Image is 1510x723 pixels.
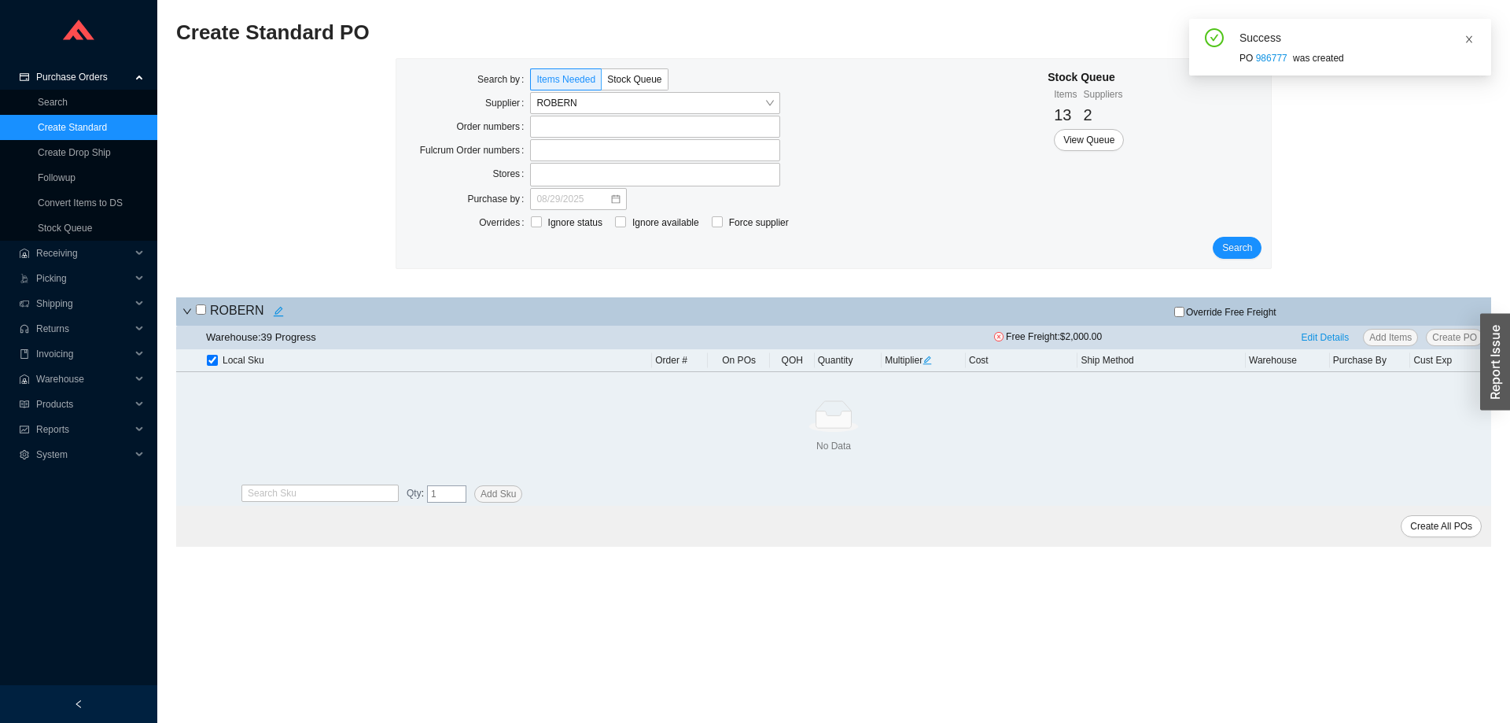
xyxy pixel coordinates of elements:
div: Multiplier [885,352,963,368]
button: View Queue [1054,129,1124,151]
div: Items [1054,87,1077,102]
span: Returns [36,316,131,341]
th: Cost [966,349,1077,372]
span: Invoicing [36,341,131,367]
th: Quantity [815,349,882,372]
span: Local Sku [223,352,264,368]
th: Warehouse [1246,349,1330,372]
div: No Data [179,438,1488,454]
span: Picking [36,266,131,291]
span: Ignore available [626,215,705,231]
span: Edit Details [1302,330,1350,345]
span: customer-service [19,324,30,334]
span: Override Free Freight [1186,308,1276,317]
span: 2 [1084,106,1092,124]
button: Edit Details [1295,329,1356,346]
th: QOH [770,349,815,372]
div: Warehouse: 39 Progress [206,329,316,346]
span: Shipping [36,291,131,316]
input: 1 [427,485,466,503]
label: Purchase by [467,188,530,210]
span: edit [923,356,932,365]
label: Stores [492,163,530,185]
a: Convert Items to DS [38,197,123,208]
button: edit [267,301,289,323]
th: Order # [652,349,708,372]
th: Ship Method [1077,349,1246,372]
button: Create All POs [1401,515,1482,537]
input: 08/29/2025 [536,191,610,207]
span: Stock Queue [607,74,661,85]
label: Fulcrum Order numbers [420,139,531,161]
a: Stock Queue [38,223,92,234]
span: close-circle [994,332,1004,341]
span: book [19,349,30,359]
span: Products [36,392,131,417]
label: Overrides [479,212,530,234]
th: Purchase By [1330,349,1411,372]
span: Purchase Orders [36,65,131,90]
span: read [19,400,30,409]
input: Override Free Freight [1174,307,1184,317]
span: down [182,307,192,316]
span: Warehouse [36,367,131,392]
button: Add Sku [474,485,522,503]
span: edit [268,306,289,317]
th: Cust Exp [1410,349,1491,372]
span: Reports [36,417,131,442]
a: 986777 [1256,53,1287,64]
span: Search [1222,240,1252,256]
a: Followup [38,172,75,183]
label: Search by [477,68,530,90]
label: Supplier: [485,92,530,114]
span: 13 [1054,106,1071,124]
span: Items Needed [536,74,595,85]
span: credit-card [19,72,30,82]
span: Free Freight: [994,329,1120,346]
span: fund [19,425,30,434]
h4: ROBERN [196,301,289,323]
button: Add Items [1363,329,1418,346]
span: left [74,699,83,709]
span: : [407,485,424,503]
span: Create All POs [1410,518,1472,534]
span: System [36,442,131,467]
span: Force supplier [723,215,795,231]
div: PO was created [1239,50,1479,66]
span: Ignore status [542,215,609,231]
span: Qty [407,488,422,499]
a: Create Standard [38,122,107,133]
span: setting [19,450,30,459]
a: Create Drop Ship [38,147,111,158]
h2: Create Standard PO [176,19,1162,46]
div: Stock Queue [1048,68,1124,87]
span: View Queue [1063,132,1114,148]
div: Suppliers [1084,87,1123,102]
span: check-circle [1205,28,1224,50]
span: close [1464,35,1474,44]
div: Success [1239,28,1479,47]
span: Receiving [36,241,131,266]
span: $2,000.00 [1060,331,1102,342]
label: Order numbers [456,116,530,138]
a: Search [38,97,68,108]
button: Search [1213,237,1261,259]
th: On POs [708,349,769,372]
span: ROBERN [536,93,774,113]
